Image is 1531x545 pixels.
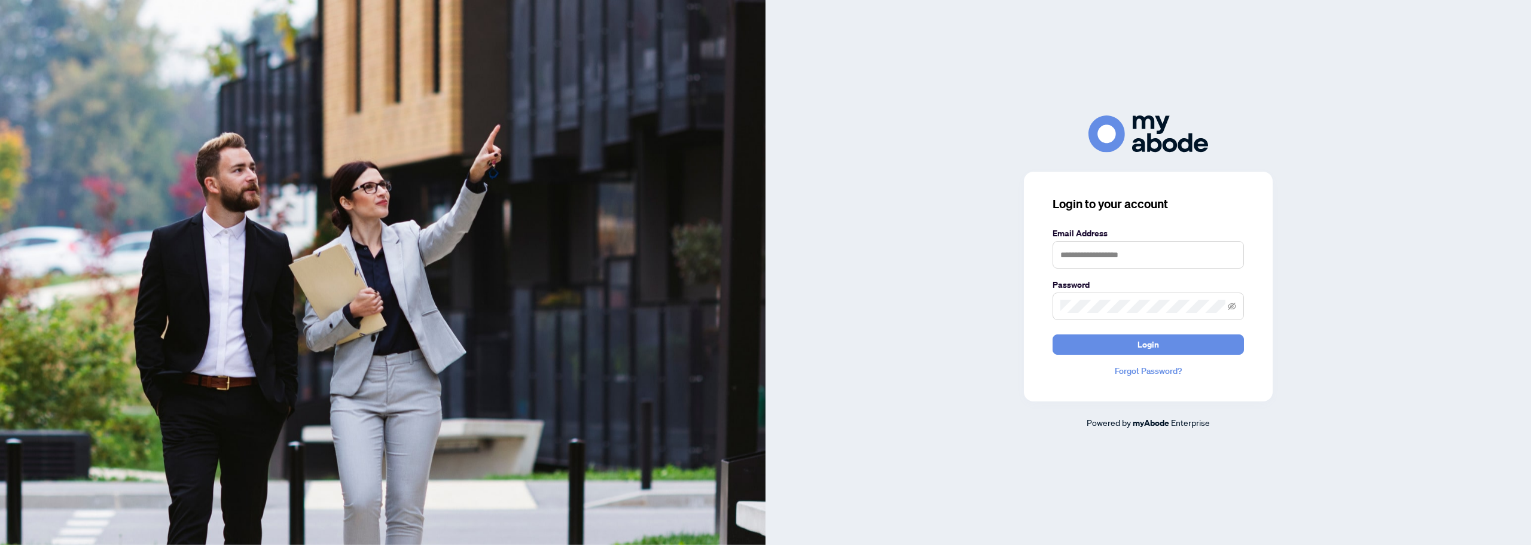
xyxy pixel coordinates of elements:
[1053,334,1244,355] button: Login
[1088,115,1208,152] img: ma-logo
[1087,417,1131,428] span: Powered by
[1053,364,1244,377] a: Forgot Password?
[1133,416,1169,430] a: myAbode
[1228,302,1236,310] span: eye-invisible
[1053,278,1244,291] label: Password
[1053,196,1244,212] h3: Login to your account
[1053,227,1244,240] label: Email Address
[1137,335,1159,354] span: Login
[1171,417,1210,428] span: Enterprise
